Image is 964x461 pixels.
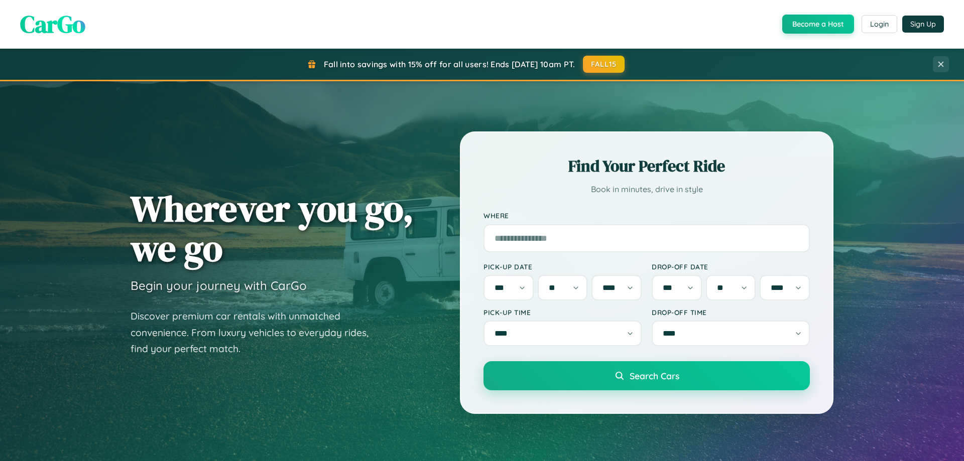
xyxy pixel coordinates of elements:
label: Pick-up Time [484,308,642,317]
button: Search Cars [484,361,810,390]
button: Sign Up [902,16,944,33]
label: Drop-off Date [652,262,810,271]
p: Book in minutes, drive in style [484,182,810,197]
h1: Wherever you go, we go [131,189,414,268]
span: Fall into savings with 15% off for all users! Ends [DATE] 10am PT. [324,59,575,69]
button: FALL15 [583,56,625,73]
button: Login [862,15,897,33]
span: Search Cars [630,370,679,381]
h2: Find Your Perfect Ride [484,155,810,177]
label: Pick-up Date [484,262,642,271]
button: Become a Host [782,15,854,34]
p: Discover premium car rentals with unmatched convenience. From luxury vehicles to everyday rides, ... [131,308,382,357]
label: Drop-off Time [652,308,810,317]
h3: Begin your journey with CarGo [131,278,307,293]
label: Where [484,212,810,220]
span: CarGo [20,8,85,41]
